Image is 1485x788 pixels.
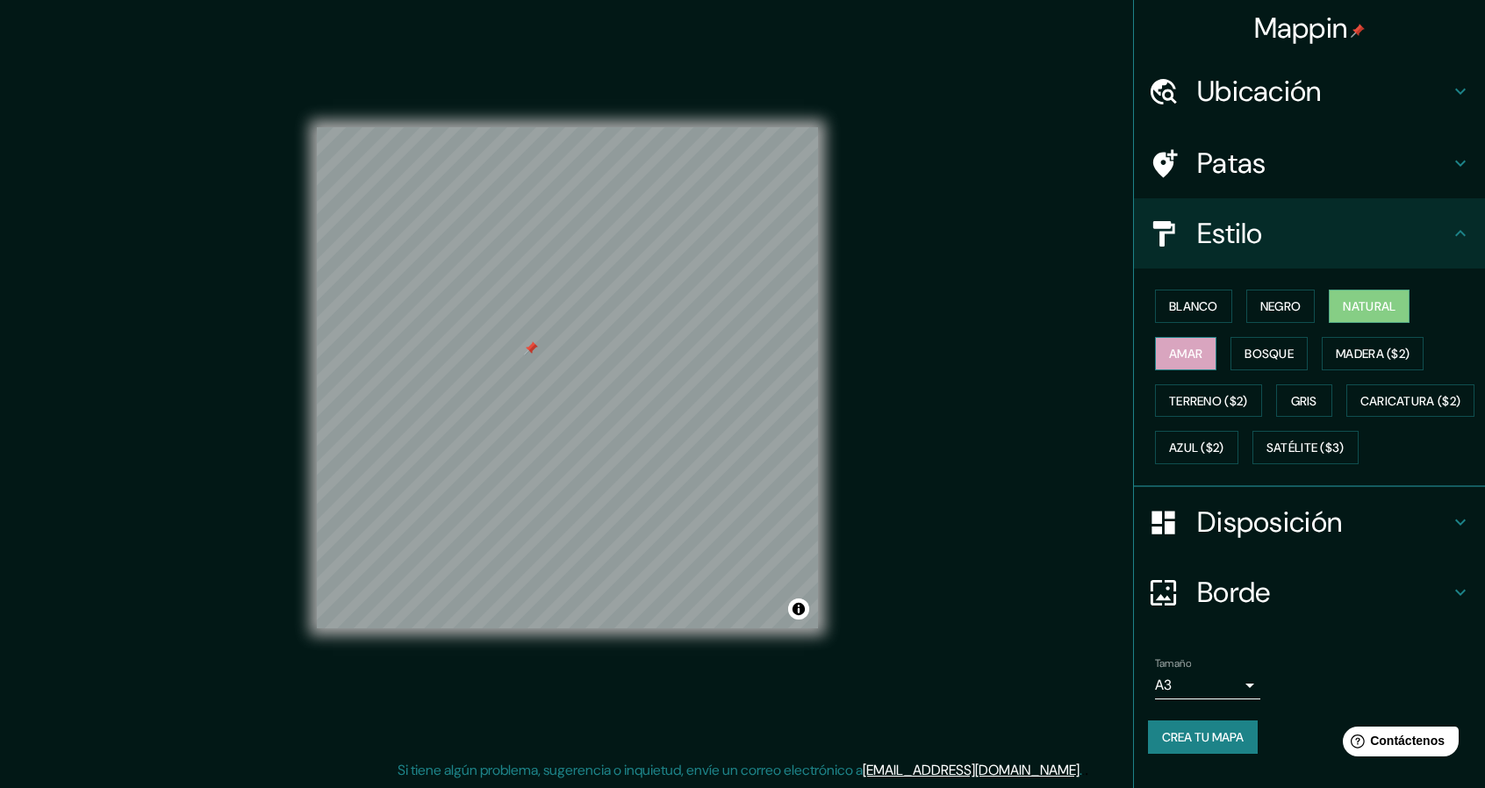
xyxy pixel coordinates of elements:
[1148,720,1258,754] button: Crea tu mapa
[1155,431,1238,464] button: Azul ($2)
[1260,298,1302,314] font: Negro
[1266,441,1345,456] font: Satélite ($3)
[1336,346,1410,362] font: Madera ($2)
[1080,761,1082,779] font: .
[1155,384,1262,418] button: Terreno ($2)
[1155,671,1260,699] div: A3
[1134,128,1485,198] div: Patas
[1134,557,1485,627] div: Borde
[1155,337,1216,370] button: Amar
[1245,346,1294,362] font: Bosque
[863,761,1080,779] a: [EMAIL_ADDRESS][DOMAIN_NAME]
[1360,393,1461,409] font: Caricatura ($2)
[1252,431,1359,464] button: Satélite ($3)
[317,127,818,628] canvas: Mapa
[1197,73,1322,110] font: Ubicación
[1197,574,1271,611] font: Borde
[1134,198,1485,269] div: Estilo
[1085,760,1088,779] font: .
[1246,290,1316,323] button: Negro
[1329,720,1466,769] iframe: Lanzador de widgets de ayuda
[1351,24,1365,38] img: pin-icon.png
[1322,337,1424,370] button: Madera ($2)
[1134,56,1485,126] div: Ubicación
[1169,393,1248,409] font: Terreno ($2)
[1254,10,1348,47] font: Mappin
[1155,656,1191,670] font: Tamaño
[1134,487,1485,557] div: Disposición
[1329,290,1410,323] button: Natural
[1276,384,1332,418] button: Gris
[1169,298,1218,314] font: Blanco
[1197,504,1342,541] font: Disposición
[1155,676,1172,694] font: A3
[1346,384,1475,418] button: Caricatura ($2)
[1230,337,1308,370] button: Bosque
[788,598,809,620] button: Activar o desactivar atribución
[1197,145,1266,182] font: Patas
[398,761,863,779] font: Si tiene algún problema, sugerencia o inquietud, envíe un correo electrónico a
[1169,441,1224,456] font: Azul ($2)
[1169,346,1202,362] font: Amar
[1082,760,1085,779] font: .
[1162,729,1244,745] font: Crea tu mapa
[1291,393,1317,409] font: Gris
[1155,290,1232,323] button: Blanco
[1343,298,1395,314] font: Natural
[1197,215,1263,252] font: Estilo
